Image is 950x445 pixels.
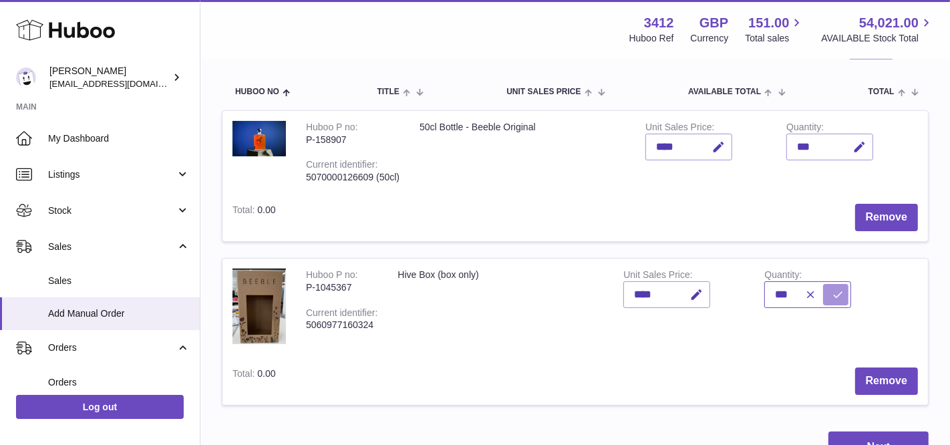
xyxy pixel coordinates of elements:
a: 151.00 Total sales [745,14,804,45]
div: Current identifier [306,307,377,321]
button: Remove [855,367,918,395]
span: AVAILABLE Stock Total [821,32,934,45]
strong: GBP [699,14,728,32]
span: Add Manual Order [48,307,190,320]
div: P-1045367 [306,281,377,294]
span: 0.00 [257,204,275,215]
span: My Dashboard [48,132,190,145]
span: 0.00 [257,368,275,379]
span: Sales [48,275,190,287]
span: [EMAIL_ADDRESS][DOMAIN_NAME] [49,78,196,89]
div: Huboo P no [306,269,358,283]
img: 50cl Bottle - Beeble Original [232,121,286,156]
td: 50cl Bottle - Beeble Original [410,111,635,194]
div: Huboo Ref [629,32,674,45]
a: 54,021.00 AVAILABLE Stock Total [821,14,934,45]
label: Unit Sales Price [623,269,692,283]
span: 54,021.00 [859,14,919,32]
span: Sales [48,241,176,253]
span: 151.00 [748,14,789,32]
button: Remove [855,204,918,231]
label: Total [232,204,257,218]
span: Huboo no [235,88,279,96]
span: Stock [48,204,176,217]
a: Log out [16,395,184,419]
div: Current identifier [306,159,377,173]
div: 5070000126609 (50cl) [306,171,400,184]
span: AVAILABLE Total [688,88,761,96]
img: Hive Box (box only) [232,269,286,344]
span: Orders [48,341,176,354]
span: Listings [48,168,176,181]
label: Unit Sales Price [645,122,714,136]
span: Unit Sales Price [506,88,581,96]
strong: 3412 [644,14,674,32]
span: Total sales [745,32,804,45]
span: Total [868,88,895,96]
div: Huboo P no [306,122,358,136]
label: Total [232,368,257,382]
td: Hive Box (box only) [387,259,613,357]
span: Title [377,88,399,96]
label: Quantity [764,269,802,283]
div: [PERSON_NAME] [49,65,170,90]
img: info@beeble.buzz [16,67,36,88]
label: Quantity [786,122,824,136]
div: Currency [691,32,729,45]
span: Orders [48,376,190,389]
div: P-158907 [306,134,400,146]
div: 5060977160324 [306,319,377,331]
